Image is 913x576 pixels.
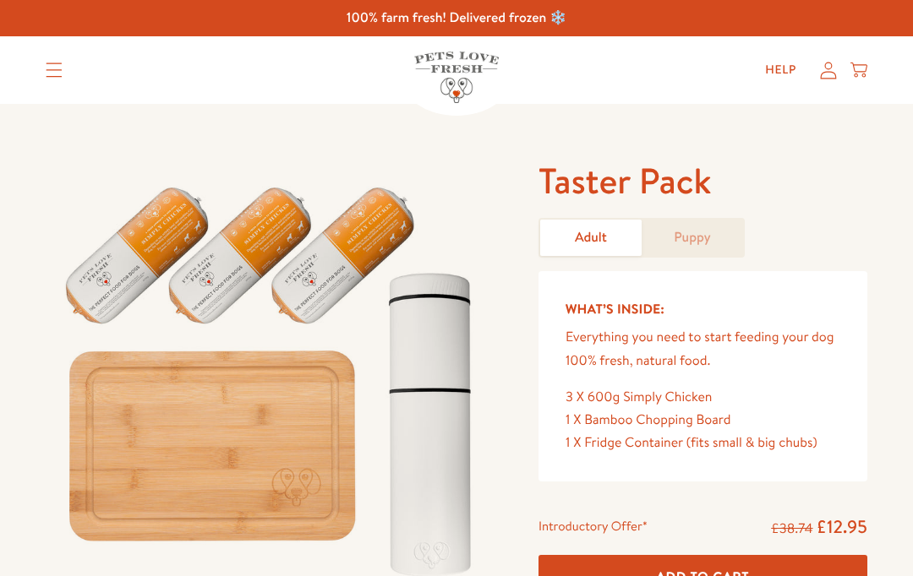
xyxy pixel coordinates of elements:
[539,158,867,204] h1: Taster Pack
[816,514,867,539] span: £12.95
[566,432,840,454] div: 1 X Fridge Container (fits small & big chubs)
[539,515,648,541] div: Introductory Offer*
[566,298,840,320] h5: What’s Inside:
[752,53,810,87] a: Help
[566,326,840,372] p: Everything you need to start feeding your dog 100% fresh, natural food.
[642,220,743,256] a: Puppy
[540,220,642,256] a: Adult
[32,49,76,91] summary: Translation missing: en.sections.header.menu
[566,410,731,429] span: 1 X Bamboo Chopping Board
[414,52,499,103] img: Pets Love Fresh
[771,519,812,538] s: £38.74
[566,386,840,409] div: 3 X 600g Simply Chicken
